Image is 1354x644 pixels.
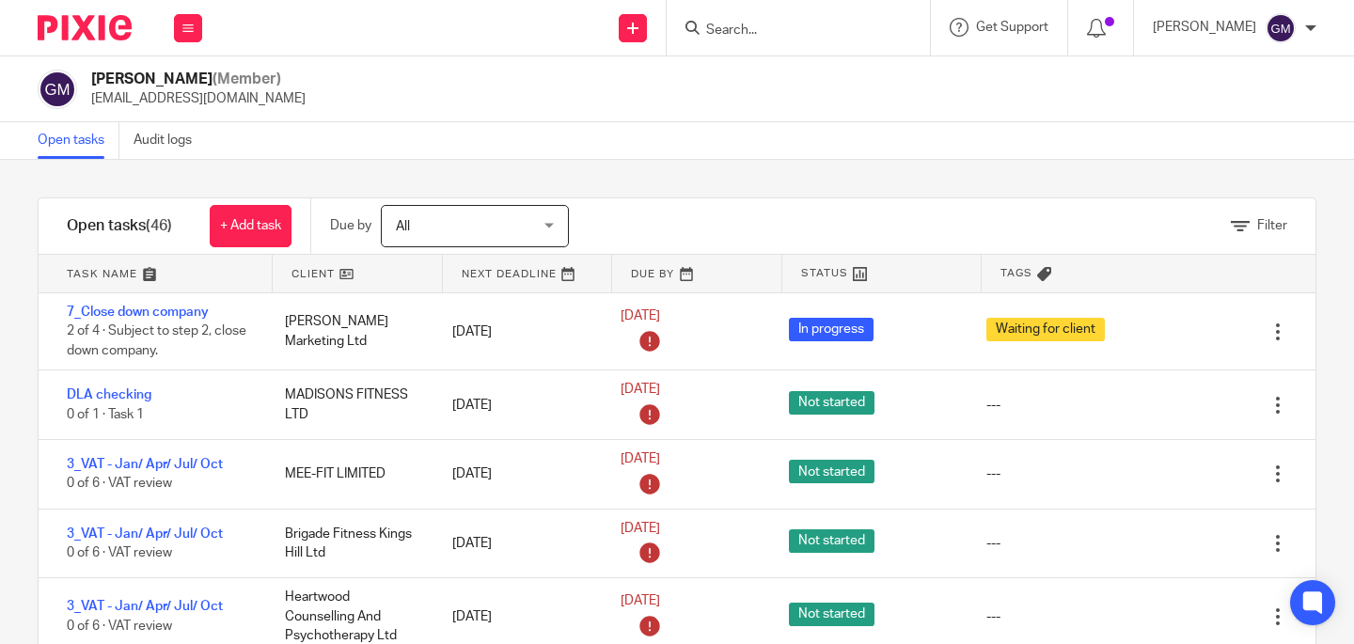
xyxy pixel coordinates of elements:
a: + Add task [210,205,291,247]
img: svg%3E [38,70,77,109]
a: DLA checking [67,388,151,401]
div: [PERSON_NAME] Marketing Ltd [266,303,434,360]
span: Not started [789,603,874,626]
span: Status [801,265,848,281]
span: Get Support [976,21,1048,34]
h2: [PERSON_NAME] [91,70,306,89]
a: Open tasks [38,122,119,159]
div: --- [986,607,1000,626]
a: 3_VAT - Jan/ Apr/ Jul/ Oct [67,527,223,541]
span: [DATE] [621,310,660,323]
span: All [396,220,410,233]
span: Not started [789,460,874,483]
div: --- [986,396,1000,415]
p: [PERSON_NAME] [1153,18,1256,37]
p: Due by [330,216,371,235]
div: [DATE] [433,313,602,351]
a: Audit logs [134,122,206,159]
div: Brigade Fitness Kings Hill Ltd [266,515,434,573]
span: (Member) [213,71,281,86]
span: In progress [789,318,874,341]
div: --- [986,464,1000,483]
a: 3_VAT - Jan/ Apr/ Jul/ Oct [67,600,223,613]
img: Pixie [38,15,132,40]
span: Filter [1257,219,1287,232]
span: (46) [146,218,172,233]
div: [DATE] [433,386,602,424]
div: MEE-FIT LIMITED [266,455,434,493]
span: [DATE] [621,452,660,465]
span: [DATE] [621,384,660,397]
div: [DATE] [433,455,602,493]
span: 0 of 6 · VAT review [67,620,172,633]
img: svg%3E [1266,13,1296,43]
span: 0 of 1 · Task 1 [67,408,144,421]
span: Waiting for client [986,318,1105,341]
a: 3_VAT - Jan/ Apr/ Jul/ Oct [67,458,223,471]
span: Not started [789,391,874,415]
span: Tags [1000,265,1032,281]
span: [DATE] [621,522,660,535]
input: Search [704,23,874,39]
span: Not started [789,529,874,553]
div: [DATE] [433,525,602,562]
div: MADISONS FITNESS LTD [266,376,434,433]
div: --- [986,534,1000,553]
div: [DATE] [433,598,602,636]
span: [DATE] [621,595,660,608]
h1: Open tasks [67,216,172,236]
a: 7_Close down company [67,306,209,319]
span: 0 of 6 · VAT review [67,477,172,490]
span: 2 of 4 · Subject to step 2, close down company. [67,325,246,358]
p: [EMAIL_ADDRESS][DOMAIN_NAME] [91,89,306,108]
span: 0 of 6 · VAT review [67,546,172,559]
